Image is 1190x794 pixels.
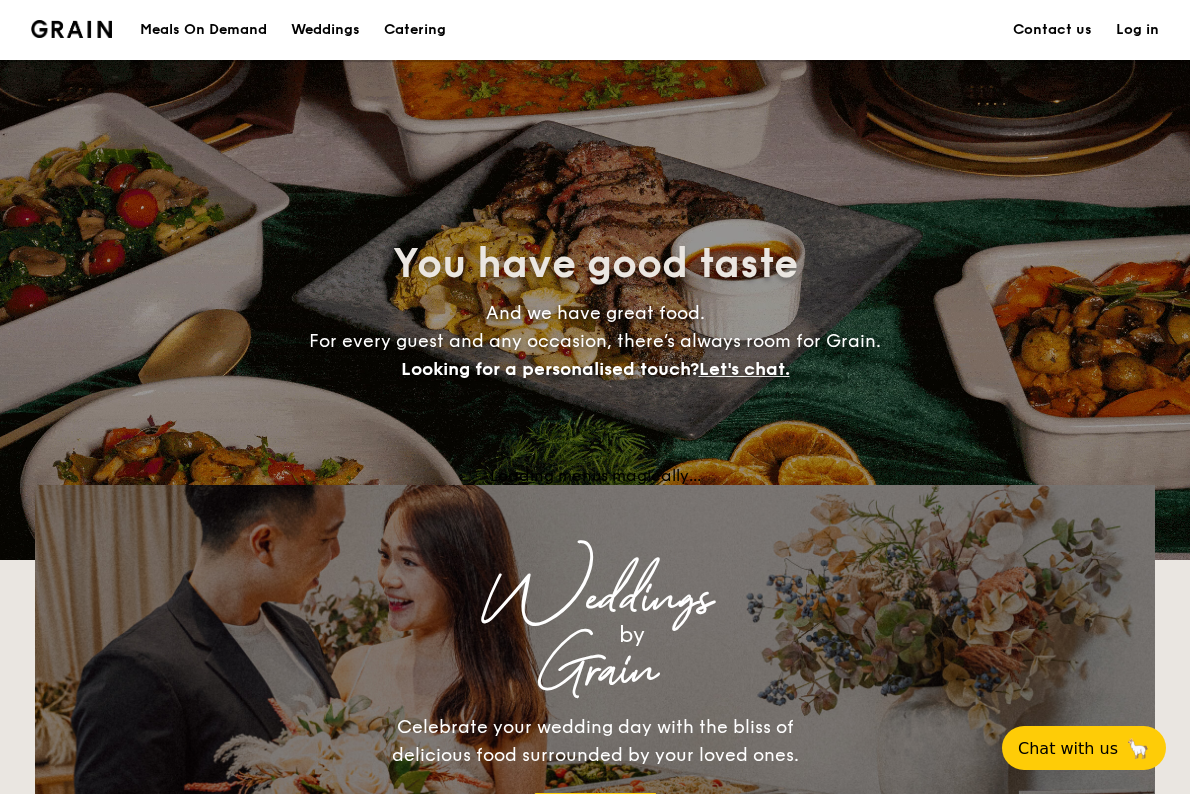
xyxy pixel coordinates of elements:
div: Weddings [211,581,979,617]
span: Let's chat. [699,358,790,380]
div: Celebrate your wedding day with the bliss of delicious food surrounded by your loved ones. [370,713,820,769]
span: 🦙 [1126,737,1150,760]
button: Chat with us🦙 [1002,726,1166,770]
img: Grain [31,20,112,38]
div: by [285,617,979,653]
div: Grain [211,653,979,689]
span: Chat with us [1018,739,1118,758]
a: Logotype [31,20,112,38]
div: Loading menus magically... [35,466,1155,485]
